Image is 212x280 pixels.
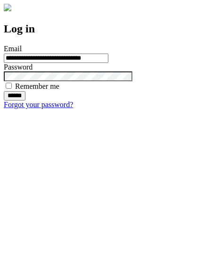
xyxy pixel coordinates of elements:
img: logo-4e3dc11c47720685a147b03b5a06dd966a58ff35d612b21f08c02c0306f2b779.png [4,4,11,11]
h2: Log in [4,23,208,35]
a: Forgot your password? [4,101,73,109]
label: Email [4,45,22,53]
label: Password [4,63,33,71]
label: Remember me [15,82,59,90]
